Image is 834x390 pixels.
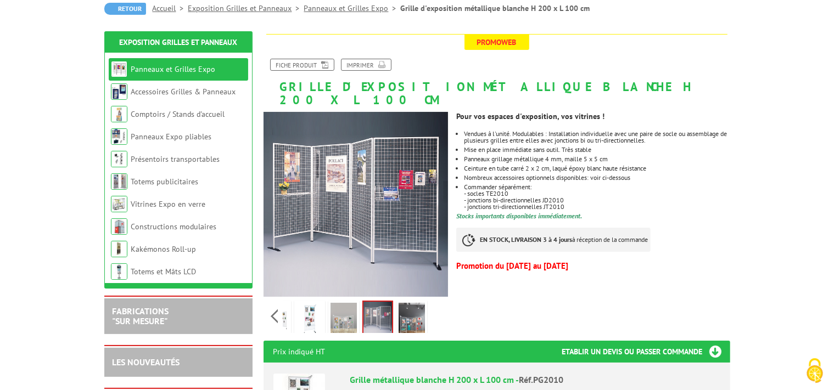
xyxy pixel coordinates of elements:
[270,59,334,71] a: Fiche produit
[464,174,730,181] li: Nombreux accessoires optionnels disponibles: voir ci-dessous
[562,341,730,363] h3: Etablir un devis ou passer commande
[464,184,730,210] li: Commander séparément: - socles TE2010 - jonctions bi-directionnelles JD2010 - jonctions tri-direc...
[296,303,323,337] img: pg2010_grille_metallique_blanche_h200xl100_2.jpg
[456,111,604,121] strong: Pour vos espaces d'exposition, vos vitrines !
[131,87,236,97] a: Accessoires Grilles & Panneaux
[464,156,730,162] p: Panneaux grillage métallique 4 mm, maille 5 x 5 cm
[341,59,391,71] a: Imprimer
[153,3,188,13] a: Accueil
[401,3,590,14] li: Grille d'exposition métallique blanche H 200 x L 100 cm
[131,199,206,209] a: Vitrines Expo en verre
[111,106,127,122] img: Comptoirs / Stands d'accueil
[111,263,127,280] img: Totems et Mâts LCD
[111,61,127,77] img: Panneaux et Grilles Expo
[131,177,199,186] a: Totems publicitaires
[113,306,169,326] a: FABRICATIONS"Sur Mesure"
[131,244,197,254] a: Kakémonos Roll-up
[131,132,212,142] a: Panneaux Expo pliables
[331,303,357,337] img: pg2010_grille_metallique_blanche_h200xl100_1.jpg
[131,154,220,164] a: Présentoirs transportables
[131,64,216,74] a: Panneaux et Grilles Expo
[464,146,730,153] li: Mise en place immédiate sans outil. Très stable
[111,196,127,212] img: Vitrines Expo en verre
[111,173,127,190] img: Totems publicitaires
[456,263,730,269] p: Promotion du [DATE] au [DATE]
[131,222,217,231] a: Constructions modulaires
[456,212,582,220] font: Stocks importants disponibles immédiatement.
[399,303,425,337] img: pg2010_grille_metallique_blanche_h200xl100_3.jpg
[104,3,146,15] a: Retour
[480,235,572,244] strong: EN STOCK, LIVRAISON 3 à 4 jours
[269,307,279,325] span: Previous
[119,37,237,47] a: Exposition Grilles et Panneaux
[131,109,225,119] a: Comptoirs / Stands d'accueil
[264,112,449,297] img: grille_exposition_metallique_blanche_200x100.jpg
[519,374,564,385] span: Réf.PG2010
[273,341,326,363] p: Prix indiqué HT
[350,374,720,386] div: Grille métallique blanche H 200 x L 100 cm -
[113,357,180,368] a: LES NOUVEAUTÉS
[464,131,730,144] li: Vendues à l'unité. Modulables : Installation individuelle avec une paire de socle ou assemblage d...
[111,218,127,235] img: Constructions modulaires
[304,3,401,13] a: Panneaux et Grilles Expo
[801,357,829,385] img: Cookies (fenêtre modale)
[111,241,127,257] img: Kakémonos Roll-up
[131,267,197,276] a: Totems et Mâts LCD
[111,128,127,145] img: Panneaux Expo pliables
[464,165,730,172] li: Ceinture en tube carré 2 x 2 cm, laqué époxy blanc haute résistance
[111,83,127,100] img: Accessoires Grilles & Panneaux
[188,3,304,13] a: Exposition Grilles et Panneaux
[796,353,834,390] button: Cookies (fenêtre modale)
[464,35,529,50] span: Promoweb
[111,151,127,167] img: Présentoirs transportables
[363,302,392,336] img: grille_exposition_metallique_blanche_200x100.jpg
[456,228,651,252] p: à réception de la commande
